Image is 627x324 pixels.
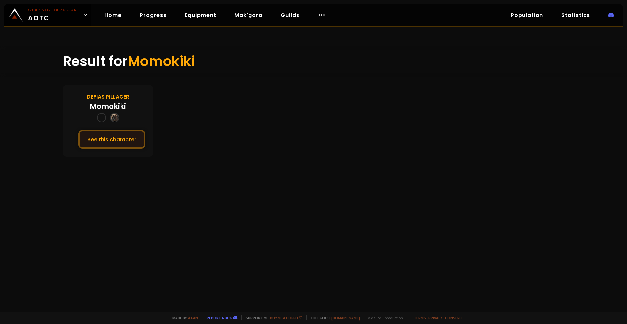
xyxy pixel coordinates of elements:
a: Equipment [180,9,221,22]
a: Report a bug [207,315,232,320]
div: Defias Pillager [87,93,129,101]
span: v. d752d5 - production [364,315,403,320]
span: Checkout [306,315,360,320]
a: Consent [445,315,462,320]
span: AOTC [28,7,80,23]
a: Statistics [556,9,595,22]
span: Support me, [241,315,302,320]
a: Guilds [276,9,305,22]
a: Buy me a coffee [270,315,302,320]
small: Classic Hardcore [28,7,80,13]
a: Privacy [428,315,442,320]
span: Momokiki [128,52,195,71]
span: Made by [169,315,198,320]
button: See this character [78,130,145,149]
a: a fan [188,315,198,320]
a: Population [506,9,548,22]
a: Classic HardcoreAOTC [4,4,91,26]
div: Momokiki [90,101,126,112]
a: Terms [414,315,426,320]
a: Mak'gora [229,9,268,22]
div: Result for [63,46,564,77]
a: [DOMAIN_NAME] [331,315,360,320]
a: Progress [135,9,172,22]
a: Home [99,9,127,22]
